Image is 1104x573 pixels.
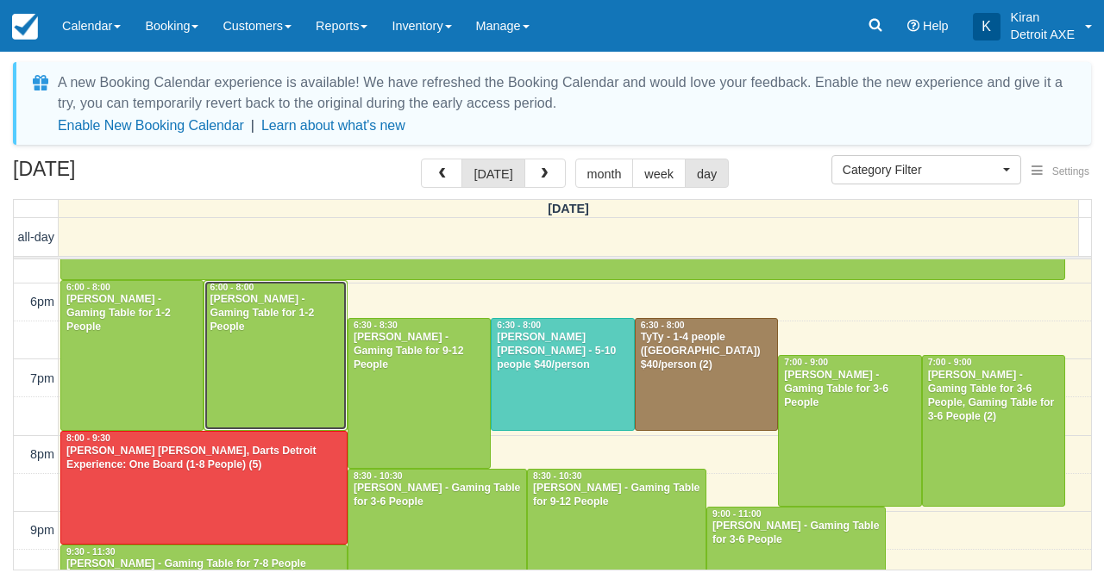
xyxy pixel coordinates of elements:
[353,482,522,509] div: [PERSON_NAME] - Gaming Table for 3-6 People
[66,283,110,292] span: 6:00 - 8:00
[66,293,198,334] div: [PERSON_NAME] - Gaming Table for 1-2 People
[354,471,403,481] span: 8:30 - 10:30
[348,318,491,469] a: 6:30 - 8:30[PERSON_NAME] - Gaming Table for 9-12 People
[922,355,1065,506] a: 7:00 - 9:00[PERSON_NAME] - Gaming Table for 3-6 People, Gaming Table for 3-6 People (2)
[210,283,254,292] span: 6:00 - 8:00
[58,72,1070,114] div: A new Booking Calendar experience is available! We have refreshed the Booking Calendar and would ...
[261,118,405,133] a: Learn about what's new
[496,331,629,372] div: [PERSON_NAME] [PERSON_NAME] - 5-10 people $40/person
[354,321,398,330] span: 6:30 - 8:30
[66,445,342,472] div: [PERSON_NAME] [PERSON_NAME], Darts Detroit Experience: One Board (1-8 People) (5)
[843,161,999,178] span: Category Filter
[60,280,204,431] a: 6:00 - 8:00[PERSON_NAME] - Gaming Table for 1-2 People
[60,431,348,545] a: 8:00 - 9:30[PERSON_NAME] [PERSON_NAME], Darts Detroit Experience: One Board (1-8 People) (5)
[575,159,634,188] button: month
[548,202,589,215] span: [DATE]
[251,118,254,133] span: |
[685,159,729,188] button: day
[1052,165,1089,178] span: Settings
[632,159,686,188] button: week
[712,520,881,547] div: [PERSON_NAME] - Gaming Table for 3-6 People
[784,358,828,367] span: 7:00 - 9:00
[973,13,1000,40] div: K
[928,358,972,367] span: 7:00 - 9:00
[12,14,38,40] img: checkfront-main-nav-mini-logo.png
[640,331,773,372] div: TyTy - 1-4 people ([GEOGRAPHIC_DATA]) $40/person (2)
[58,117,244,134] button: Enable New Booking Calendar
[1011,26,1075,43] p: Detroit AXE
[66,547,116,557] span: 9:30 - 11:30
[923,19,949,33] span: Help
[778,355,921,506] a: 7:00 - 9:00[PERSON_NAME] - Gaming Table for 3-6 People
[533,471,582,481] span: 8:30 - 10:30
[66,433,110,443] span: 8:00 - 9:30
[209,293,342,334] div: [PERSON_NAME] - Gaming Table for 1-2 People
[927,369,1060,424] div: [PERSON_NAME] - Gaming Table for 3-6 People, Gaming Table for 3-6 People (2)
[461,159,524,188] button: [DATE]
[30,295,54,308] span: 6pm
[204,280,347,431] a: 6:00 - 8:00[PERSON_NAME] - Gaming Table for 1-2 People
[18,230,54,244] span: all-day
[831,155,1021,184] button: Category Filter
[635,318,778,432] a: 6:30 - 8:00TyTy - 1-4 people ([GEOGRAPHIC_DATA]) $40/person (2)
[712,509,762,519] span: 9:00 - 11:00
[30,371,54,385] span: 7pm
[1021,159,1100,184] button: Settings
[30,447,54,461] span: 8pm
[641,321,685,330] span: 6:30 - 8:00
[30,523,54,537] span: 9pm
[783,369,916,410] div: [PERSON_NAME] - Gaming Table for 3-6 People
[1011,9,1075,26] p: Kiran
[497,321,541,330] span: 6:30 - 8:00
[907,20,919,32] i: Help
[532,482,701,509] div: [PERSON_NAME] - Gaming Table for 9-12 People
[353,331,486,372] div: [PERSON_NAME] - Gaming Table for 9-12 People
[491,318,634,432] a: 6:30 - 8:00[PERSON_NAME] [PERSON_NAME] - 5-10 people $40/person
[13,159,231,190] h2: [DATE]
[66,557,342,571] div: [PERSON_NAME] - Gaming Table for 7-8 People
